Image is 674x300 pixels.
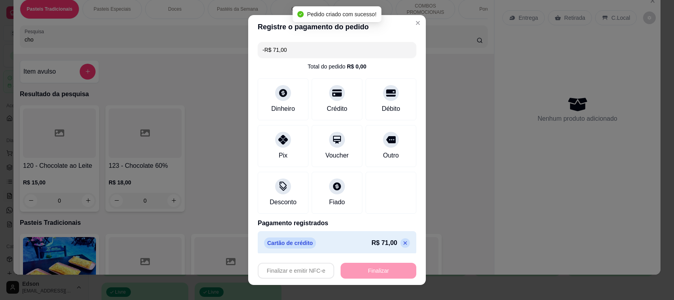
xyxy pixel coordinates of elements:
[271,104,295,114] div: Dinheiro
[264,237,316,249] p: Cartão de crédito
[327,104,347,114] div: Crédito
[382,104,400,114] div: Débito
[262,42,412,58] input: Ex.: hambúrguer de cordeiro
[270,197,297,207] div: Desconto
[326,151,349,160] div: Voucher
[347,63,366,70] div: R$ 0,00
[371,238,397,248] p: R$ 71,00
[258,218,416,228] p: Pagamento registrados
[279,151,287,160] div: Pix
[383,151,399,160] div: Outro
[308,63,366,70] div: Total do pedido
[297,11,304,17] span: check-circle
[307,11,376,17] span: Pedido criado com sucesso!
[248,15,426,39] header: Registre o pagamento do pedido
[329,197,345,207] div: Fiado
[412,17,424,29] button: Close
